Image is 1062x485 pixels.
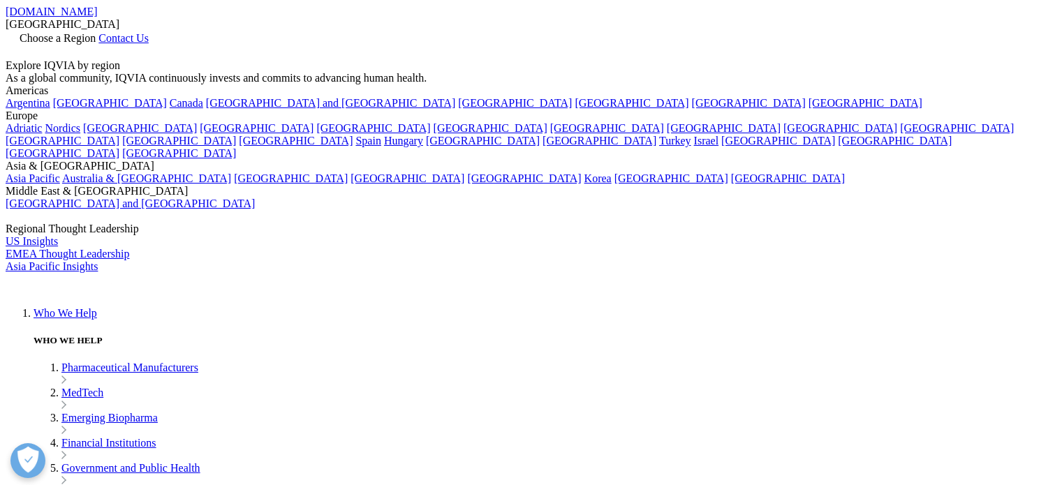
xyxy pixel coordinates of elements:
a: [GEOGRAPHIC_DATA] [550,122,664,134]
a: MedTech [61,387,103,398]
a: Korea [584,172,612,184]
a: [GEOGRAPHIC_DATA] [122,147,236,159]
a: [GEOGRAPHIC_DATA] and [GEOGRAPHIC_DATA] [6,197,255,209]
a: [GEOGRAPHIC_DATA] [458,97,572,109]
h5: WHO WE HELP [34,335,1056,346]
a: Turkey [659,135,691,147]
span: Choose a Region [20,32,96,44]
a: EMEA Thought Leadership [6,248,129,260]
a: Who We Help [34,307,97,319]
div: Americas [6,84,1056,97]
div: Asia & [GEOGRAPHIC_DATA] [6,160,1056,172]
a: [GEOGRAPHIC_DATA] [467,172,581,184]
a: Canada [170,97,203,109]
a: Spain [355,135,381,147]
div: As a global community, IQVIA continuously invests and commits to advancing human health. [6,72,1056,84]
button: Відкрити параметри [10,443,45,478]
div: [GEOGRAPHIC_DATA] [6,18,1056,31]
a: Hungary [384,135,423,147]
div: Europe [6,110,1056,122]
a: Argentina [6,97,50,109]
a: [GEOGRAPHIC_DATA] [316,122,430,134]
a: [DOMAIN_NAME] [6,6,98,17]
a: Contact Us [98,32,149,44]
div: Middle East & [GEOGRAPHIC_DATA] [6,185,1056,197]
a: [GEOGRAPHIC_DATA] [426,135,540,147]
a: [GEOGRAPHIC_DATA] [543,135,656,147]
a: Australia & [GEOGRAPHIC_DATA] [62,172,231,184]
a: [GEOGRAPHIC_DATA] [239,135,353,147]
a: Asia Pacific [6,172,60,184]
a: Emerging Biopharma [61,412,158,424]
a: [GEOGRAPHIC_DATA] [838,135,952,147]
img: IQVIA Healthcare Information Technology and Pharma Clinical Research Company [6,273,117,293]
a: Pharmaceutical Manufacturers [61,361,198,373]
a: [GEOGRAPHIC_DATA] [575,97,688,109]
a: [GEOGRAPHIC_DATA] [351,172,464,184]
div: Regional Thought Leadership [6,223,1056,235]
a: [GEOGRAPHIC_DATA] [234,172,348,184]
a: [GEOGRAPHIC_DATA] [731,172,845,184]
a: Israel [694,135,719,147]
a: [GEOGRAPHIC_DATA] [667,122,781,134]
a: [GEOGRAPHIC_DATA] [53,97,167,109]
a: Adriatic [6,122,42,134]
a: [GEOGRAPHIC_DATA] [721,135,835,147]
a: [GEOGRAPHIC_DATA] [6,147,119,159]
div: Explore IQVIA by region [6,59,1056,72]
a: [GEOGRAPHIC_DATA] [122,135,236,147]
a: [GEOGRAPHIC_DATA] [809,97,922,109]
a: [GEOGRAPHIC_DATA] [692,97,806,109]
a: [GEOGRAPHIC_DATA] [434,122,547,134]
a: [GEOGRAPHIC_DATA] [783,122,897,134]
a: [GEOGRAPHIC_DATA] [900,122,1014,134]
a: [GEOGRAPHIC_DATA] [200,122,314,134]
a: [GEOGRAPHIC_DATA] and [GEOGRAPHIC_DATA] [206,97,455,109]
a: Asia Pacific Insights [6,260,98,272]
a: Government and Public Health [61,462,200,474]
a: [GEOGRAPHIC_DATA] [83,122,197,134]
a: Financial Institutions [61,437,156,449]
a: US Insights [6,235,58,247]
a: Nordics [45,122,80,134]
a: [GEOGRAPHIC_DATA] [614,172,728,184]
a: [GEOGRAPHIC_DATA] [6,135,119,147]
